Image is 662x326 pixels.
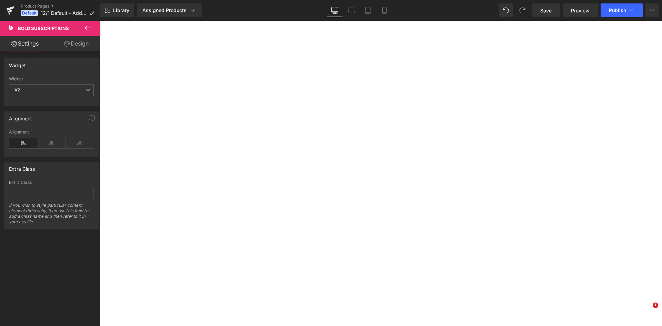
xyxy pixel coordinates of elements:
[21,3,100,9] a: Product Pages
[609,8,626,13] span: Publish
[376,3,393,17] a: Mobile
[18,26,69,31] span: Bold Subscriptions
[41,10,87,16] span: 12/1 Default - Added Back in Stock Button
[9,162,35,172] div: Extra Class
[563,3,598,17] a: Preview
[9,180,94,185] div: Extra Class
[21,10,38,16] span: Default
[360,3,376,17] a: Tablet
[645,3,659,17] button: More
[343,3,360,17] a: Laptop
[9,130,94,135] div: Alignment
[9,59,26,68] div: Widget
[51,36,101,51] a: Design
[327,3,343,17] a: Desktop
[14,87,20,92] b: V2
[499,3,513,17] button: Undo
[113,7,129,13] span: Library
[601,3,643,17] button: Publish
[100,3,134,17] a: New Library
[515,3,529,17] button: Redo
[571,7,590,14] span: Preview
[9,77,94,81] div: Widget
[142,7,196,14] div: Assigned Products
[540,7,552,14] span: Save
[639,303,655,319] iframe: Intercom live chat
[9,112,32,121] div: Alignment
[9,202,94,229] div: If you wish to style particular content element differently, then use this field to add a class n...
[653,303,658,308] span: 1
